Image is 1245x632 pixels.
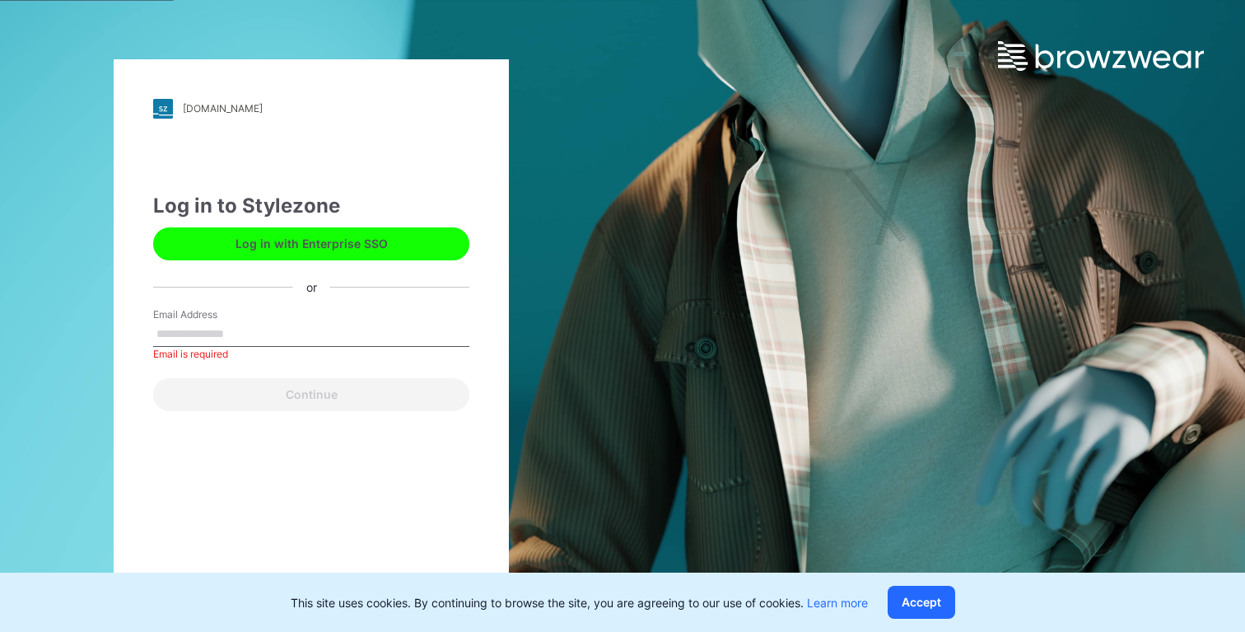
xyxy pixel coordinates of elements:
[183,102,263,115] div: [DOMAIN_NAME]
[153,347,469,362] div: Email is required
[807,596,868,610] a: Learn more
[293,279,330,296] div: or
[888,586,955,619] button: Accept
[291,594,868,611] p: This site uses cookies. By continuing to browse the site, you are agreeing to our use of cookies.
[153,191,469,221] div: Log in to Stylezone
[153,99,469,119] a: [DOMAIN_NAME]
[153,227,469,260] button: Log in with Enterprise SSO
[153,307,268,322] label: Email Address
[153,99,173,119] img: stylezone-logo.562084cfcfab977791bfbf7441f1a819.svg
[998,41,1204,71] img: browzwear-logo.e42bd6dac1945053ebaf764b6aa21510.svg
